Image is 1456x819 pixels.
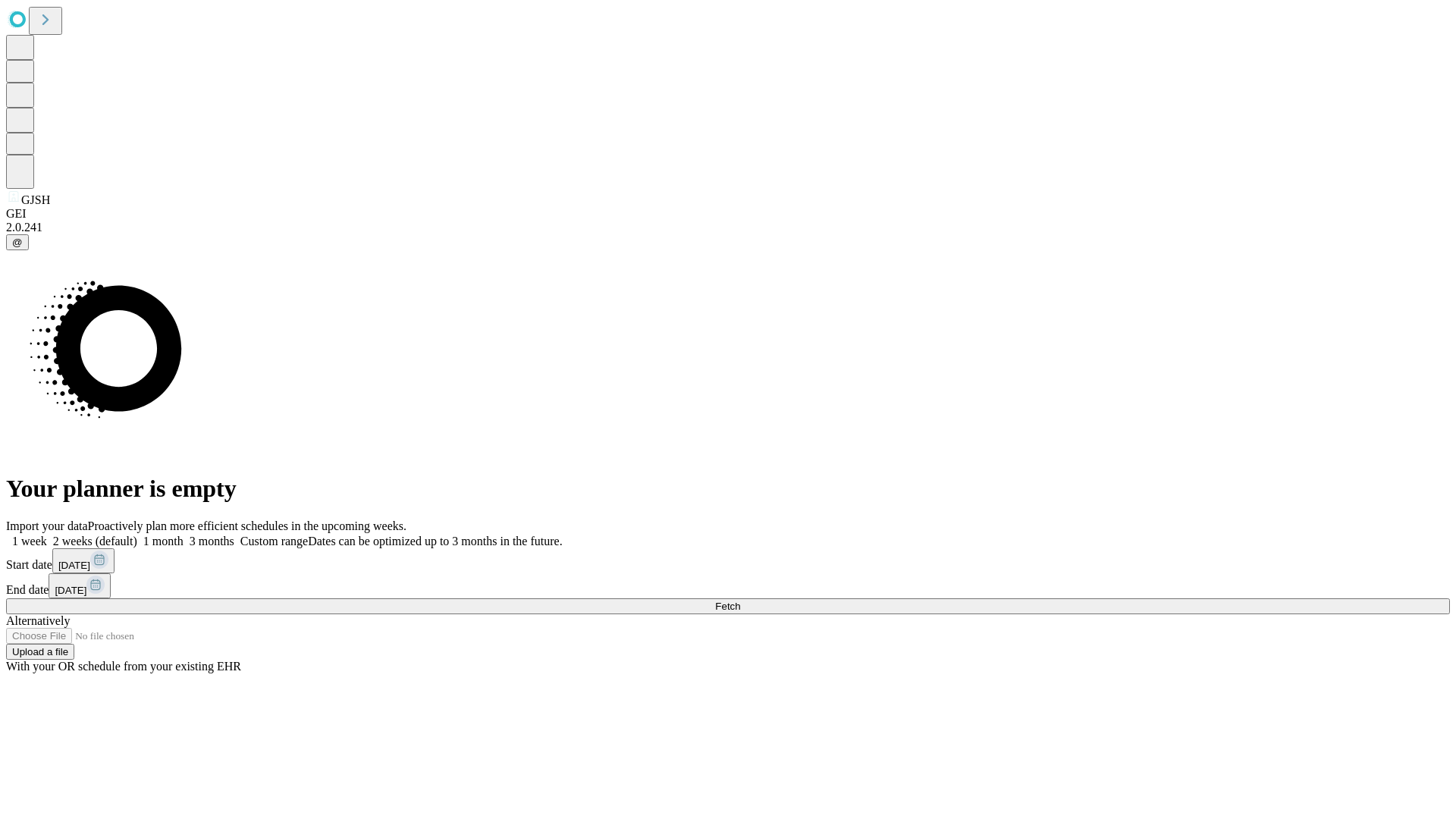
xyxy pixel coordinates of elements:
div: End date [6,573,1450,598]
button: [DATE] [49,573,111,598]
button: [DATE] [52,548,115,573]
span: @ [12,237,23,248]
div: GEI [6,207,1450,221]
button: Upload a file [6,644,74,660]
button: @ [6,234,29,250]
span: Import your data [6,519,88,532]
span: Proactively plan more efficient schedules in the upcoming weeks. [88,519,406,532]
div: Start date [6,548,1450,573]
span: Dates can be optimized up to 3 months in the future. [308,535,562,548]
div: 2.0.241 [6,221,1450,234]
span: With your OR schedule from your existing EHR [6,660,241,673]
span: 1 month [143,535,184,548]
span: GJSH [21,193,50,206]
h1: Your planner is empty [6,475,1450,503]
span: Custom range [240,535,308,548]
span: 2 weeks (default) [53,535,137,548]
span: 3 months [190,535,234,548]
span: [DATE] [55,585,86,596]
span: 1 week [12,535,47,548]
span: [DATE] [58,560,90,571]
span: Fetch [715,601,740,612]
button: Fetch [6,598,1450,614]
span: Alternatively [6,614,70,627]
